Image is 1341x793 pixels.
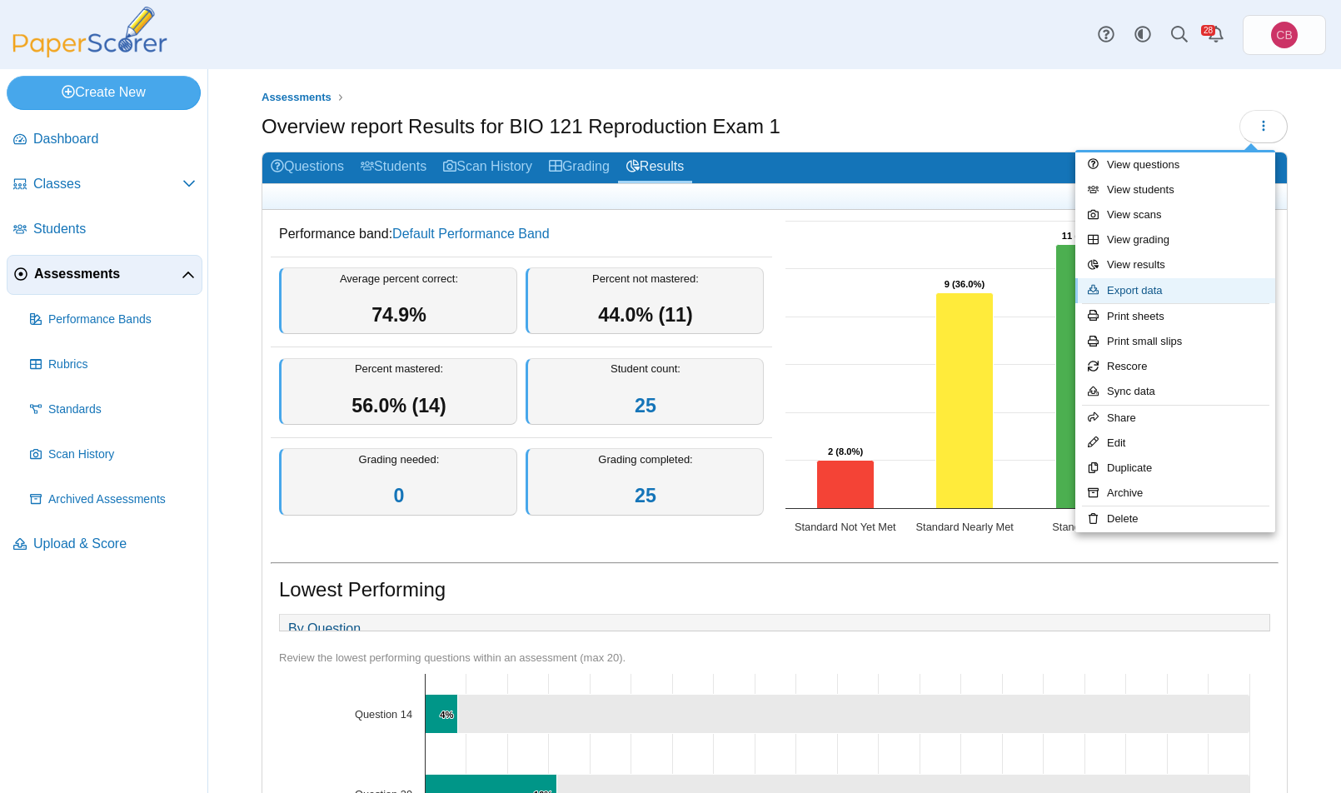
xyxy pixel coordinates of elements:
[23,390,202,430] a: Standards
[371,304,426,326] span: 74.9%
[1198,17,1234,53] a: Alerts
[351,395,446,416] span: 56.0% (14)
[458,694,1250,733] path: Question 14, 96. .
[48,312,196,328] span: Performance Bands
[23,345,202,385] a: Rubrics
[1075,152,1275,177] a: View questions
[828,446,864,456] text: 2 (8.0%)
[440,710,453,720] text: 4%
[33,130,196,148] span: Dashboard
[262,91,332,103] span: Assessments
[48,401,196,418] span: Standards
[7,210,202,250] a: Students
[1075,304,1275,329] a: Print sheets
[1075,227,1275,252] a: View grading
[598,304,692,326] span: 44.0% (11)
[48,446,196,463] span: Scan History
[1075,379,1275,404] a: Sync data
[262,112,780,141] h1: Overview report Results for BIO 121 Reproduction Exam 1
[635,485,656,506] a: 25
[7,46,173,60] a: PaperScorer
[7,76,201,109] a: Create New
[945,279,985,289] text: 9 (36.0%)
[394,485,405,506] a: 0
[48,491,196,508] span: Archived Assessments
[1075,431,1275,456] a: Edit
[1075,406,1275,431] a: Share
[795,521,896,533] text: Standard Not Yet Met
[7,7,173,57] img: PaperScorer
[262,152,352,183] a: Questions
[1075,202,1275,227] a: View scans
[1075,506,1275,531] a: Delete
[777,212,1272,546] svg: Interactive chart
[279,651,1270,666] div: Review the lowest performing questions within an assessment (max 20).
[1276,29,1292,41] span: Canisius Biology
[817,461,875,509] path: Standard Not Yet Met, 2. Overall Assessment Performance.
[1075,177,1275,202] a: View students
[279,576,446,604] h1: Lowest Performing
[526,448,764,516] div: Grading completed:
[352,152,435,183] a: Students
[777,212,1279,546] div: Chart. Highcharts interactive chart.
[23,300,202,340] a: Performance Bands
[526,267,764,335] div: Percent not mastered:
[1243,15,1326,55] a: Canisius Biology
[1052,521,1116,533] text: Standard Met
[1075,329,1275,354] a: Print small slips
[34,265,182,283] span: Assessments
[33,535,196,553] span: Upload & Score
[1075,354,1275,379] a: Rescore
[279,358,517,426] div: Percent mastered:
[1062,231,1108,241] text: 11 (44.0%)
[355,708,412,721] text: Question 14
[279,448,517,516] div: Grading needed:
[635,395,656,416] a: 25
[392,227,550,241] a: Default Performance Band
[1056,245,1114,509] path: Standard Met, 11. Overall Assessment Performance.
[33,220,196,238] span: Students
[1075,456,1275,481] a: Duplicate
[280,615,369,643] a: By Question
[1075,252,1275,277] a: View results
[257,87,336,108] a: Assessments
[1075,481,1275,506] a: Archive
[23,435,202,475] a: Scan History
[279,267,517,335] div: Average percent correct:
[33,175,182,193] span: Classes
[541,152,618,183] a: Grading
[48,357,196,373] span: Rubrics
[271,212,772,256] dd: Performance band:
[526,358,764,426] div: Student count:
[1075,278,1275,303] a: Export data
[618,152,692,183] a: Results
[7,525,202,565] a: Upload & Score
[916,521,1014,533] text: Standard Nearly Met
[23,480,202,520] a: Archived Assessments
[7,165,202,205] a: Classes
[936,293,994,509] path: Standard Nearly Met, 9. Overall Assessment Performance.
[7,255,202,295] a: Assessments
[435,152,541,183] a: Scan History
[1271,22,1298,48] span: Canisius Biology
[426,694,458,733] path: Question 14, 4%. % of Points Earned.
[7,120,202,160] a: Dashboard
